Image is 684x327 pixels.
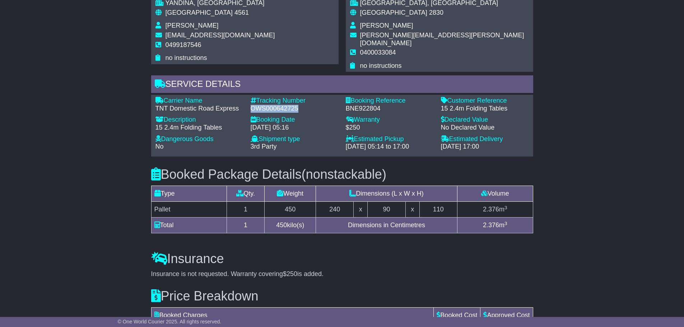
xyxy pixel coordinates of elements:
div: Description [155,116,243,124]
div: $250 [346,124,434,132]
div: Customer Reference [441,97,529,105]
span: No [155,143,164,150]
td: 240 [316,202,354,218]
td: kilo(s) [265,218,316,233]
td: Volume [457,186,533,202]
td: x [354,202,368,218]
div: 15 2.4m Folding Tables [441,105,529,113]
span: 2830 [429,9,443,16]
td: 1 [227,218,264,233]
div: Carrier Name [155,97,243,105]
span: $250 [283,270,297,277]
h3: Booked Package Details [151,167,533,182]
div: Booking Date [251,116,339,124]
td: 90 [368,202,405,218]
span: © One World Courier 2025. All rights reserved. [118,319,222,324]
td: Booked Charges [151,308,434,323]
td: Weight [265,186,316,202]
div: [DATE] 05:14 to 17:00 [346,143,434,151]
span: (nonstackable) [302,167,386,182]
td: Qty. [227,186,264,202]
td: Approved Cost [480,308,533,323]
span: 2.376 [483,206,499,213]
span: [GEOGRAPHIC_DATA] [360,9,427,16]
div: Dangerous Goods [155,135,243,143]
td: Dimensions in Centimetres [316,218,457,233]
div: [DATE] 05:16 [251,124,339,132]
div: TNT Domestic Road Express [155,105,243,113]
div: No Declared Value [441,124,529,132]
div: Shipment type [251,135,339,143]
span: 0499187546 [166,41,201,48]
div: Declared Value [441,116,529,124]
td: 110 [419,202,457,218]
span: 450 [276,221,287,229]
div: Estimated Pickup [346,135,434,143]
td: 450 [265,202,316,218]
span: 3rd Party [251,143,277,150]
div: Booking Reference [346,97,434,105]
span: 2.376 [483,221,499,229]
div: OWS000642725 [251,105,339,113]
div: Tracking Number [251,97,339,105]
span: no instructions [360,62,402,69]
div: 15 2.4m Folding Tables [155,124,243,132]
td: Total [151,218,227,233]
span: [GEOGRAPHIC_DATA] [166,9,233,16]
div: Estimated Delivery [441,135,529,143]
td: Pallet [151,202,227,218]
div: BNE922804 [346,105,434,113]
span: [PERSON_NAME] [360,22,413,29]
span: no instructions [166,54,207,61]
td: Type [151,186,227,202]
span: 4561 [234,9,249,16]
span: 0400033084 [360,49,396,56]
td: m [457,218,533,233]
div: [DATE] 17:00 [441,143,529,151]
div: Insurance is not requested. Warranty covering is added. [151,270,533,278]
td: m [457,202,533,218]
span: [PERSON_NAME][EMAIL_ADDRESS][PERSON_NAME][DOMAIN_NAME] [360,32,524,47]
span: [PERSON_NAME] [166,22,219,29]
span: [EMAIL_ADDRESS][DOMAIN_NAME] [166,32,275,39]
h3: Price Breakdown [151,289,533,303]
div: Service Details [151,75,533,95]
td: 1 [227,202,264,218]
h3: Insurance [151,252,533,266]
td: Dimensions (L x W x H) [316,186,457,202]
div: Warranty [346,116,434,124]
td: Booked Cost [434,308,480,323]
td: x [405,202,419,218]
sup: 3 [504,205,507,210]
sup: 3 [504,221,507,226]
